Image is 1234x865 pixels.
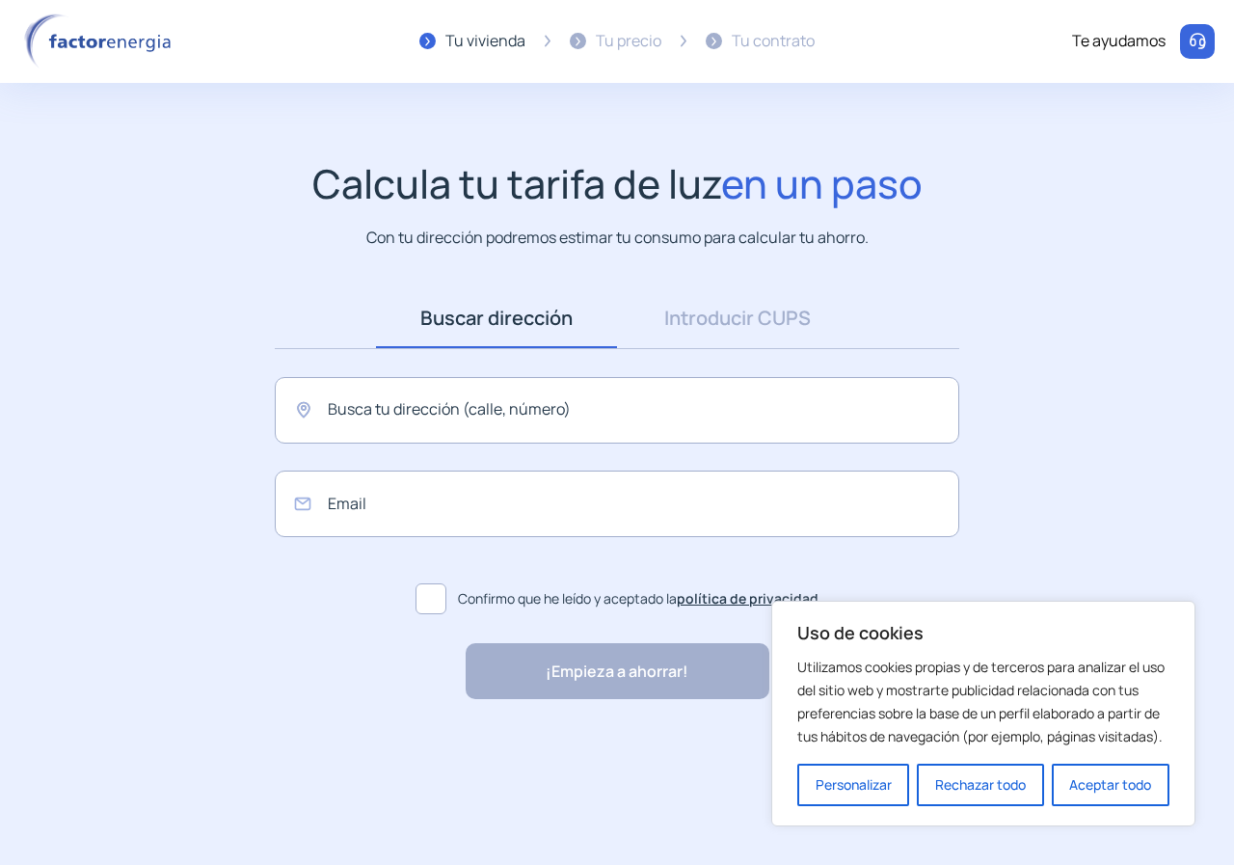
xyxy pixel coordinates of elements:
[721,156,923,210] span: en un paso
[458,588,818,609] span: Confirmo que he leído y aceptado la
[797,764,909,806] button: Personalizar
[19,14,183,69] img: logo factor
[771,601,1195,826] div: Uso de cookies
[1052,764,1169,806] button: Aceptar todo
[445,29,525,54] div: Tu vivienda
[312,160,923,207] h1: Calcula tu tarifa de luz
[797,656,1169,748] p: Utilizamos cookies propias y de terceros para analizar el uso del sitio web y mostrarte publicida...
[1072,29,1166,54] div: Te ayudamos
[1188,32,1207,51] img: llamar
[732,29,815,54] div: Tu contrato
[376,288,617,348] a: Buscar dirección
[366,226,869,250] p: Con tu dirección podremos estimar tu consumo para calcular tu ahorro.
[917,764,1043,806] button: Rechazar todo
[797,621,1169,644] p: Uso de cookies
[596,29,661,54] div: Tu precio
[617,288,858,348] a: Introducir CUPS
[677,589,818,608] a: política de privacidad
